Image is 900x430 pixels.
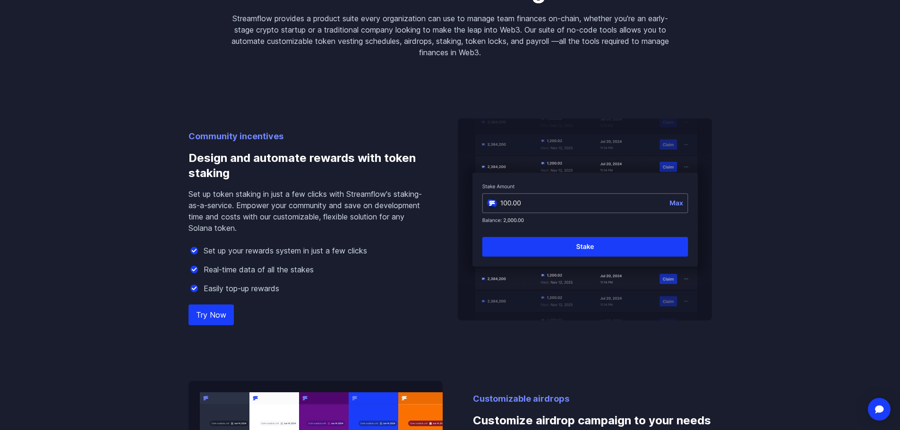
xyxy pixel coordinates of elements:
a: Try Now [189,304,234,325]
h3: Design and automate rewards with token staking [189,143,428,188]
p: Real-time data of all the stakes [204,264,314,275]
p: Easily top-up rewards [204,283,279,294]
img: Design and automate rewards with token staking [458,118,712,320]
p: Set up your rewards system in just a few clicks [204,245,367,256]
p: Customizable airdrops [473,392,712,405]
p: Set up token staking in just a few clicks with Streamflow's staking-as-a-service. Empower your co... [189,188,428,234]
p: Streamflow provides a product suite every organization can use to manage team finances on-chain, ... [231,13,669,58]
div: Open Intercom Messenger [868,398,891,421]
p: Community incentives [189,130,428,143]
